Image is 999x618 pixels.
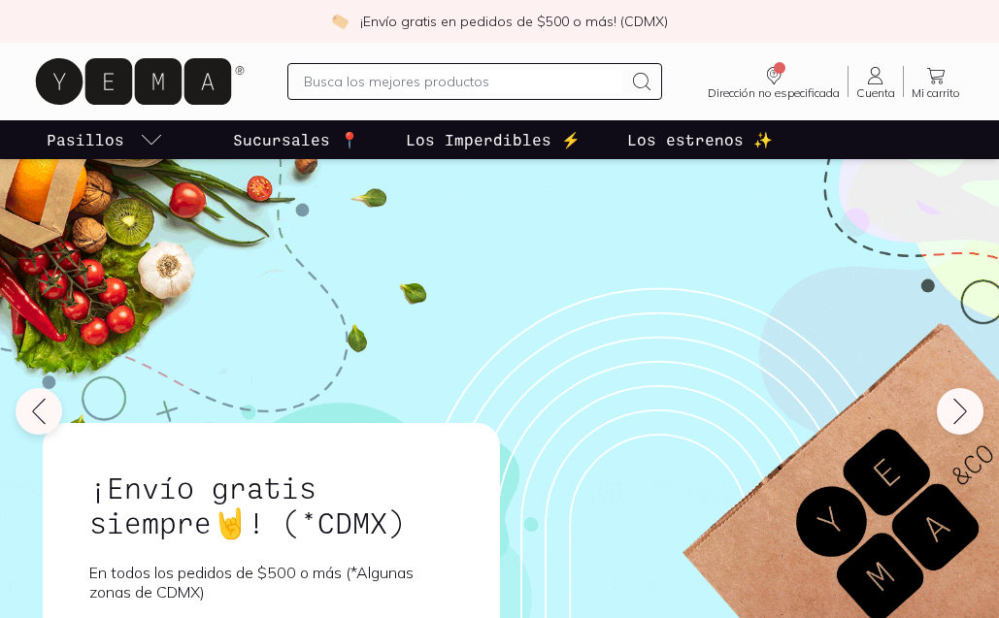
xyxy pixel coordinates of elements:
[623,120,777,159] a: Los estrenos ✨
[229,120,363,159] a: Sucursales 📍
[406,128,581,151] p: Los Imperdibles ⚡️
[856,87,895,99] span: Cuenta
[402,120,584,159] a: Los Imperdibles ⚡️
[700,64,848,99] a: Dirección no especificada
[904,64,968,99] a: Mi carrito
[304,70,622,93] input: Busca los mejores productos
[627,128,773,151] p: Los estrenos ✨
[912,87,960,99] span: Mi carrito
[331,13,349,30] img: check
[708,87,840,99] span: Dirección no especificada
[47,128,124,151] p: Pasillos
[43,120,167,159] a: pasillo-todos-link
[360,12,668,31] p: ¡Envío gratis en pedidos de $500 o más! (CDMX)
[89,563,453,602] p: En todos los pedidos de $500 o más (*Algunas zonas de CDMX)
[89,470,453,539] h1: ¡Envío gratis siempre🤘! (*CDMX)
[849,64,903,99] a: Cuenta
[233,128,359,151] p: Sucursales 📍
